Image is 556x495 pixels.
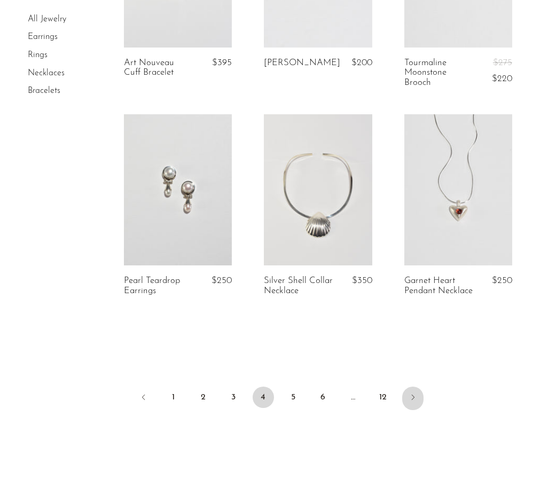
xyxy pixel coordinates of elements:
[133,387,154,410] a: Previous
[493,58,512,67] span: $275
[124,276,193,296] a: Pearl Teardrop Earrings
[28,15,66,23] a: All Jewelry
[28,69,65,77] a: Necklaces
[352,276,372,285] span: $350
[124,58,193,78] a: Art Nouveau Cuff Bracelet
[342,387,364,408] span: …
[372,387,394,408] a: 12
[351,58,372,67] span: $200
[283,387,304,408] a: 5
[163,387,184,408] a: 1
[402,387,424,410] a: Next
[212,58,232,67] span: $395
[492,74,512,83] span: $220
[193,387,214,408] a: 2
[264,58,340,68] a: [PERSON_NAME]
[264,276,333,296] a: Silver Shell Collar Necklace
[28,87,60,95] a: Bracelets
[223,387,244,408] a: 3
[312,387,334,408] a: 6
[404,58,474,88] a: Tourmaline Moonstone Brooch
[492,276,512,285] span: $250
[404,276,474,296] a: Garnet Heart Pendant Necklace
[28,33,58,42] a: Earrings
[253,387,274,408] span: 4
[212,276,232,285] span: $250
[28,51,48,59] a: Rings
